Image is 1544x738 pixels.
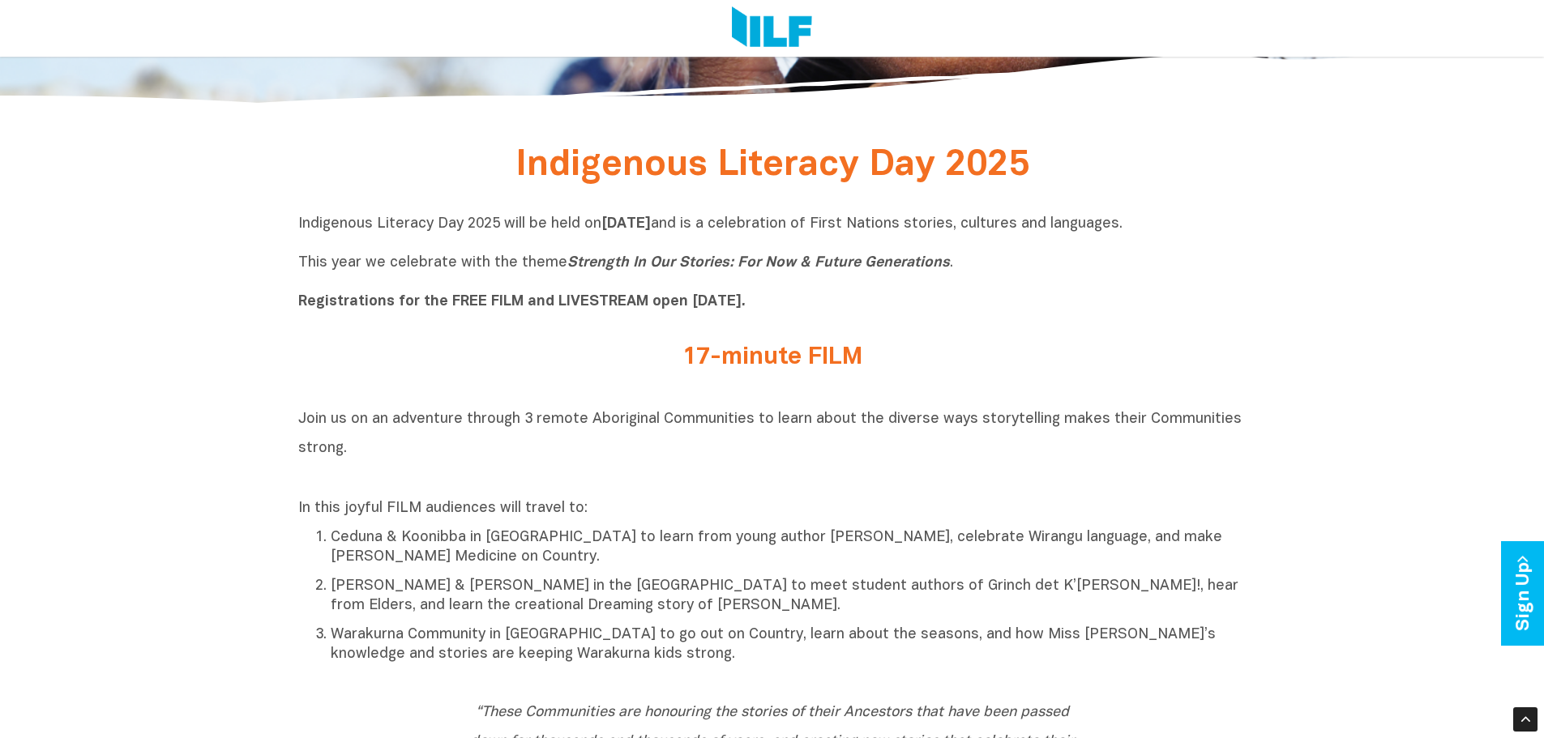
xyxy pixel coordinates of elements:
span: Indigenous Literacy Day 2025 [515,149,1029,182]
p: Warakurna Community in [GEOGRAPHIC_DATA] to go out on Country, learn about the seasons, and how M... [331,625,1247,664]
p: In this joyful FILM audiences will travel to: [298,499,1247,518]
i: Strength In Our Stories: For Now & Future Generations [567,256,950,270]
b: Registrations for the FREE FILM and LIVESTREAM open [DATE]. [298,295,746,309]
p: [PERSON_NAME] & [PERSON_NAME] in the [GEOGRAPHIC_DATA] to meet student authors of Grinch det K’[P... [331,577,1247,616]
p: Ceduna & Koonibba in [GEOGRAPHIC_DATA] to learn from young author [PERSON_NAME], celebrate Wirang... [331,528,1247,567]
img: Logo [732,6,812,50]
h2: 17-minute FILM [468,344,1076,371]
span: Join us on an adventure through 3 remote Aboriginal Communities to learn about the diverse ways s... [298,412,1242,455]
div: Scroll Back to Top [1513,707,1538,732]
p: Indigenous Literacy Day 2025 will be held on and is a celebration of First Nations stories, cultu... [298,215,1247,312]
b: [DATE] [601,217,651,231]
